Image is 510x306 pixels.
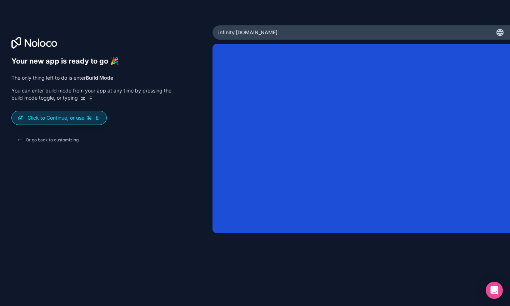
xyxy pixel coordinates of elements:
div: Open Intercom Messenger [486,282,503,299]
iframe: App Preview [212,44,510,233]
span: E [88,96,94,101]
span: infinity .[DOMAIN_NAME] [218,29,277,36]
h6: Your new app is ready to go 🎉 [11,57,171,66]
strong: Build Mode [86,75,113,81]
p: You can enter build mode from your app at any time by pressing the build mode toggle, or typing [11,87,171,102]
button: Or go back to customizing [11,134,84,146]
span: E [94,115,100,121]
p: The only thing left to do is enter [11,74,171,81]
p: Click to Continue, or use [27,114,101,121]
